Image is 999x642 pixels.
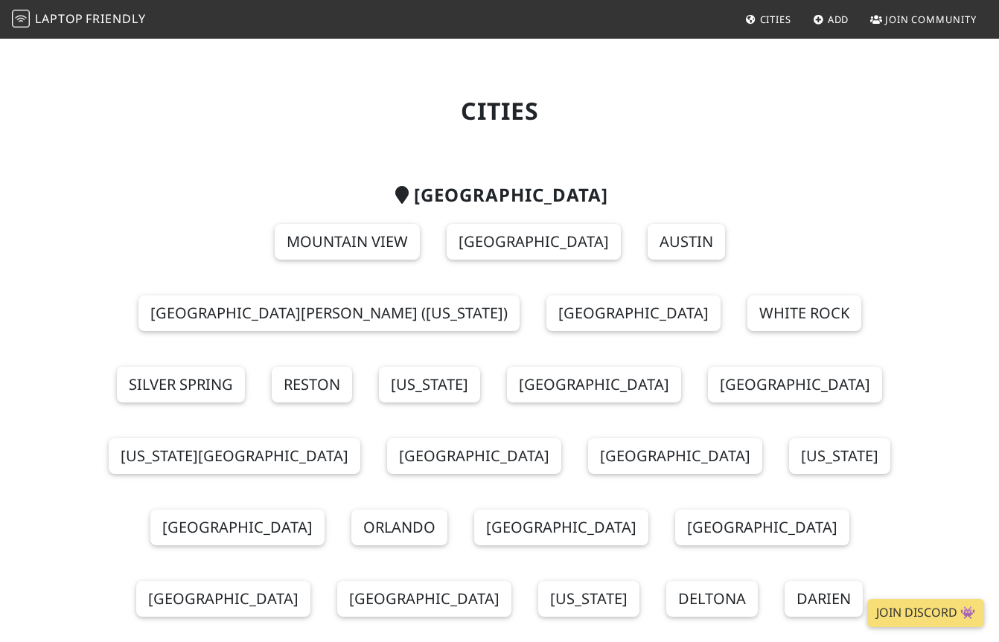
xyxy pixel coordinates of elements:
a: [GEOGRAPHIC_DATA] [708,367,882,402]
a: [GEOGRAPHIC_DATA] [546,295,721,331]
a: [US_STATE] [379,367,480,402]
a: [GEOGRAPHIC_DATA] [387,438,561,474]
a: [US_STATE] [538,581,639,617]
h2: [GEOGRAPHIC_DATA] [84,184,915,206]
a: Deltona [666,581,758,617]
span: Laptop [35,10,83,27]
a: Add [807,6,855,33]
a: LaptopFriendly LaptopFriendly [12,7,146,33]
a: Darien [785,581,863,617]
a: Austin [648,224,725,260]
a: Orlando [351,510,447,545]
a: [GEOGRAPHIC_DATA] [136,581,310,617]
span: Cities [760,13,791,26]
a: Join Discord 👾 [867,599,984,627]
a: Mountain View [275,224,420,260]
a: [GEOGRAPHIC_DATA] [474,510,648,545]
a: [US_STATE] [789,438,890,474]
a: Silver Spring [117,367,245,402]
a: [GEOGRAPHIC_DATA] [588,438,762,474]
span: Join Community [885,13,977,26]
a: [GEOGRAPHIC_DATA] [675,510,849,545]
a: Reston [272,367,352,402]
h1: Cities [84,97,915,125]
a: Cities [739,6,797,33]
a: [GEOGRAPHIC_DATA] [337,581,511,617]
a: [GEOGRAPHIC_DATA] [447,224,621,260]
a: [GEOGRAPHIC_DATA][PERSON_NAME] ([US_STATE]) [138,295,520,331]
span: Add [828,13,849,26]
a: Join Community [864,6,983,33]
a: [GEOGRAPHIC_DATA] [507,367,681,402]
span: Friendly [86,10,145,27]
a: White Rock [747,295,861,331]
a: [US_STATE][GEOGRAPHIC_DATA] [109,438,360,474]
a: [GEOGRAPHIC_DATA] [150,510,325,545]
img: LaptopFriendly [12,10,30,28]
